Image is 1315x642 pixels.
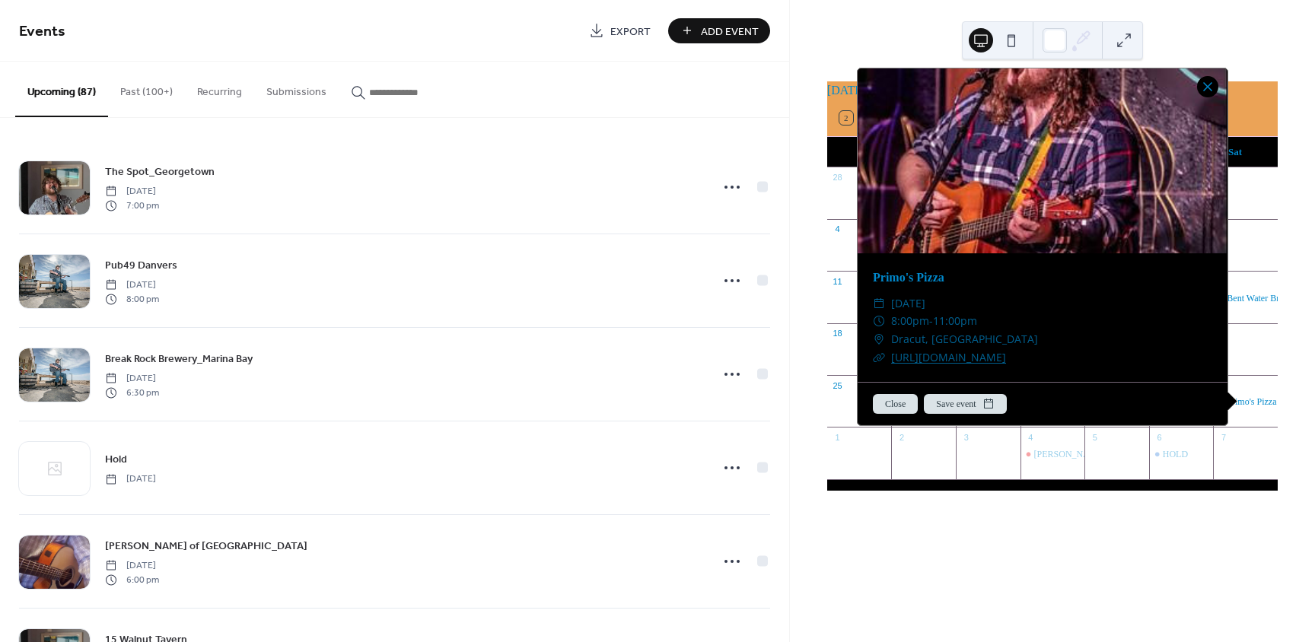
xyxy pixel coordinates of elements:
span: 8:00 pm [105,292,159,306]
span: 11:00pm [933,312,977,330]
span: Add Event [701,24,759,40]
span: Hold [105,452,127,468]
button: Close [873,394,918,414]
div: Primo's Pizza [1227,396,1276,408]
a: The Spot_Georgetown [105,163,215,180]
span: Export [610,24,651,40]
a: Break Rock Brewery_Marina Bay [105,350,253,367]
div: 5 [1089,431,1100,443]
span: 6:00 pm [105,573,159,586]
div: HOLD [1149,448,1214,461]
div: 1 [832,431,843,443]
div: 3 [960,431,972,443]
div: 11 [832,275,843,287]
a: Export [578,18,662,43]
div: 25 [832,380,843,391]
div: O'Neill's of Salem [1020,448,1085,461]
span: Break Rock Brewery_Marina Bay [105,351,253,367]
div: Bent Water Brewing [1213,292,1278,305]
a: [PERSON_NAME] of [GEOGRAPHIC_DATA] [105,537,307,555]
div: [DATE] [827,81,1278,100]
span: [DATE] [105,559,159,573]
div: [PERSON_NAME] of [GEOGRAPHIC_DATA] [1034,448,1212,461]
div: 18 [832,328,843,339]
div: Primo's Pizza [1213,396,1278,408]
span: [DATE] [891,294,925,313]
span: [DATE] [105,278,159,292]
div: ​ [873,348,885,367]
div: 28 [832,172,843,183]
span: 8:00pm [891,312,929,330]
div: 4 [1025,431,1036,443]
div: ​ [873,330,885,348]
div: ​ [873,294,885,313]
div: HOLD [1163,448,1188,461]
span: [PERSON_NAME] of [GEOGRAPHIC_DATA] [105,539,307,555]
button: Recurring [185,62,254,116]
span: Pub49 Danvers [105,258,177,274]
span: The Spot_Georgetown [105,164,215,180]
button: Save event [924,394,1006,414]
div: 7 [1218,431,1229,443]
span: [DATE] [105,472,156,486]
span: [DATE] [105,185,159,199]
button: Past (100+) [108,62,185,116]
a: Primo's Pizza [873,271,944,284]
div: Sun [839,137,900,167]
button: 2[DATE] [834,107,906,129]
span: [DATE] [105,372,159,386]
button: Add Event [668,18,770,43]
span: Events [19,17,65,46]
span: 6:30 pm [105,386,159,399]
span: - [929,312,933,330]
div: Bent Water Brewing [1227,292,1301,305]
div: 6 [1154,431,1165,443]
div: ​ [873,312,885,330]
span: Dracut, [GEOGRAPHIC_DATA] [891,330,1038,348]
div: 4 [832,224,843,235]
a: [URL][DOMAIN_NAME] [891,350,1006,364]
button: Upcoming (87) [15,62,108,117]
a: Hold [105,450,127,468]
div: 2 [896,431,907,443]
button: Submissions [254,62,339,116]
span: 7:00 pm [105,199,159,212]
a: Pub49 Danvers [105,256,177,274]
